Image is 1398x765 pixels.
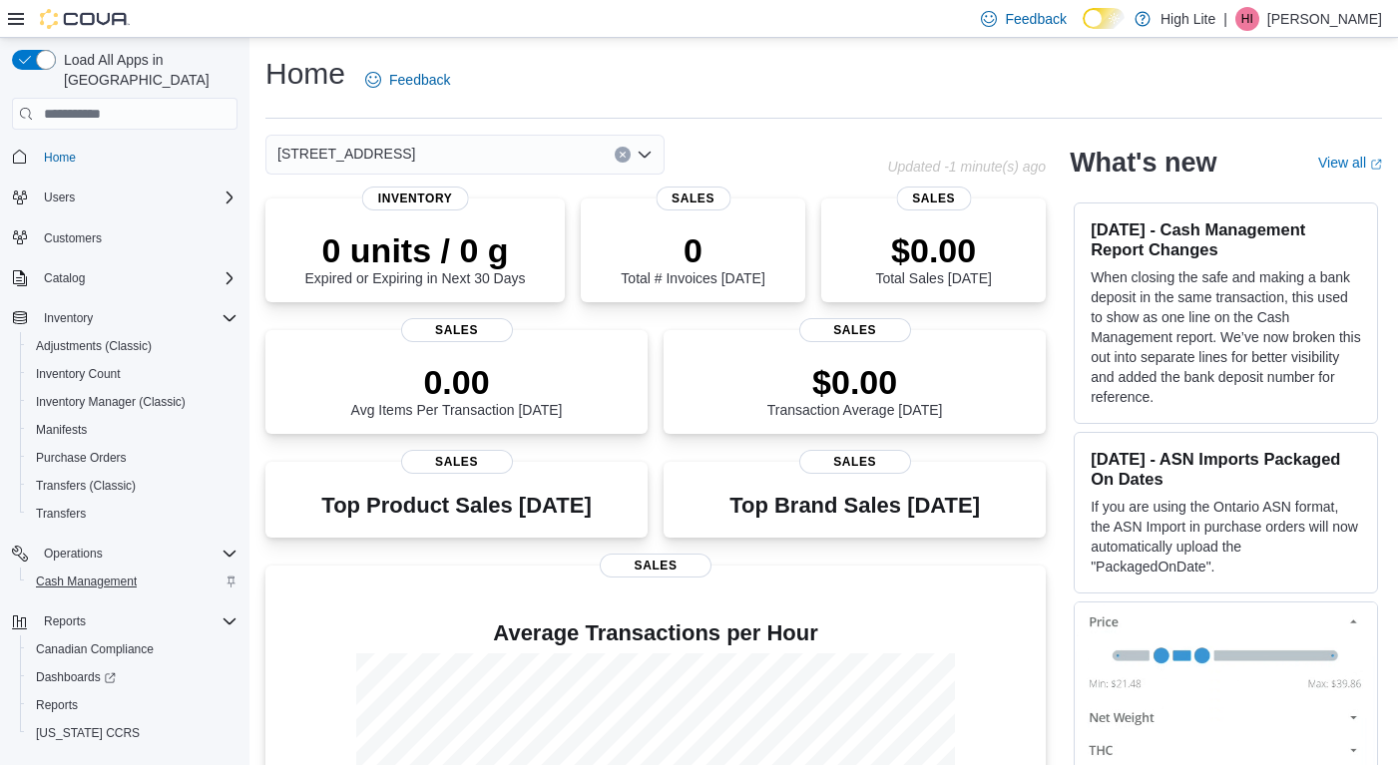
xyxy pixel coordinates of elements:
span: Adjustments (Classic) [28,334,237,358]
span: Customers [36,225,237,250]
a: Transfers [28,502,94,526]
div: Avg Items Per Transaction [DATE] [351,362,563,418]
span: Transfers [36,506,86,522]
p: When closing the safe and making a bank deposit in the same transaction, this used to show as one... [1091,267,1361,407]
a: Dashboards [20,663,245,691]
div: Hicham Ibari [1235,7,1259,31]
p: If you are using the Ontario ASN format, the ASN Import in purchase orders will now automatically... [1091,497,1361,576]
span: Inventory Manager (Classic) [36,394,186,410]
p: 0 units / 0 g [305,230,526,270]
span: Canadian Compliance [28,637,237,661]
button: Reports [36,609,94,633]
span: Users [36,186,237,209]
span: Feedback [389,70,450,90]
span: Washington CCRS [28,721,237,745]
button: Reports [20,691,245,719]
span: Sales [401,318,513,342]
a: Feedback [357,60,458,100]
span: Canadian Compliance [36,641,154,657]
span: Operations [36,542,237,566]
button: Inventory [4,304,245,332]
span: Inventory [362,187,469,210]
div: Total # Invoices [DATE] [621,230,764,286]
button: Adjustments (Classic) [20,332,245,360]
span: Sales [896,187,971,210]
button: Users [4,184,245,211]
div: Transaction Average [DATE] [767,362,943,418]
h3: Top Brand Sales [DATE] [729,494,980,518]
span: Cash Management [28,570,237,593]
span: Operations [44,546,103,562]
span: Reports [36,697,78,713]
a: Inventory Manager (Classic) [28,390,194,414]
a: Cash Management [28,570,145,593]
span: Feedback [1005,9,1066,29]
span: Purchase Orders [36,450,127,466]
p: [PERSON_NAME] [1267,7,1382,31]
button: Home [4,142,245,171]
input: Dark Mode [1083,8,1125,29]
span: Sales [799,450,911,474]
h1: Home [265,54,345,94]
span: Transfers (Classic) [28,474,237,498]
span: [STREET_ADDRESS] [277,142,415,166]
span: Load All Apps in [GEOGRAPHIC_DATA] [56,50,237,90]
span: Sales [401,450,513,474]
span: Purchase Orders [28,446,237,470]
span: Inventory Manager (Classic) [28,390,237,414]
h3: Top Product Sales [DATE] [321,494,591,518]
p: | [1223,7,1227,31]
button: Open list of options [637,147,653,163]
a: Customers [36,226,110,250]
span: Catalog [36,266,237,290]
h4: Average Transactions per Hour [281,621,1030,645]
button: Operations [4,540,245,568]
span: Home [44,150,76,166]
span: Reports [44,613,86,629]
button: Purchase Orders [20,444,245,472]
span: Dashboards [36,669,116,685]
a: Transfers (Classic) [28,474,144,498]
a: Adjustments (Classic) [28,334,160,358]
span: [US_STATE] CCRS [36,725,140,741]
span: Sales [656,187,730,210]
button: Inventory Manager (Classic) [20,388,245,416]
span: Reports [28,693,237,717]
span: Transfers [28,502,237,526]
p: 0.00 [351,362,563,402]
span: Inventory [36,306,237,330]
p: High Lite [1161,7,1215,31]
button: [US_STATE] CCRS [20,719,245,747]
span: Catalog [44,270,85,286]
span: Inventory [44,310,93,326]
a: Dashboards [28,665,124,689]
span: Reports [36,609,237,633]
span: Customers [44,230,102,246]
svg: External link [1370,159,1382,171]
button: Users [36,186,83,209]
a: Canadian Compliance [28,637,162,661]
a: Purchase Orders [28,446,135,470]
button: Operations [36,542,111,566]
div: Total Sales [DATE] [875,230,991,286]
span: Adjustments (Classic) [36,338,152,354]
span: Manifests [36,422,87,438]
p: 0 [621,230,764,270]
span: Inventory Count [36,366,121,382]
div: Expired or Expiring in Next 30 Days [305,230,526,286]
p: Updated -1 minute(s) ago [887,159,1046,175]
span: Home [36,144,237,169]
button: Transfers (Classic) [20,472,245,500]
span: Inventory Count [28,362,237,386]
span: Cash Management [36,574,137,589]
img: Cova [40,9,130,29]
span: Sales [600,554,711,577]
button: Transfers [20,500,245,528]
p: $0.00 [875,230,991,270]
h2: What's new [1070,147,1216,179]
h3: [DATE] - Cash Management Report Changes [1091,219,1361,259]
button: Catalog [36,266,93,290]
a: Reports [28,693,86,717]
span: Manifests [28,418,237,442]
button: Canadian Compliance [20,635,245,663]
